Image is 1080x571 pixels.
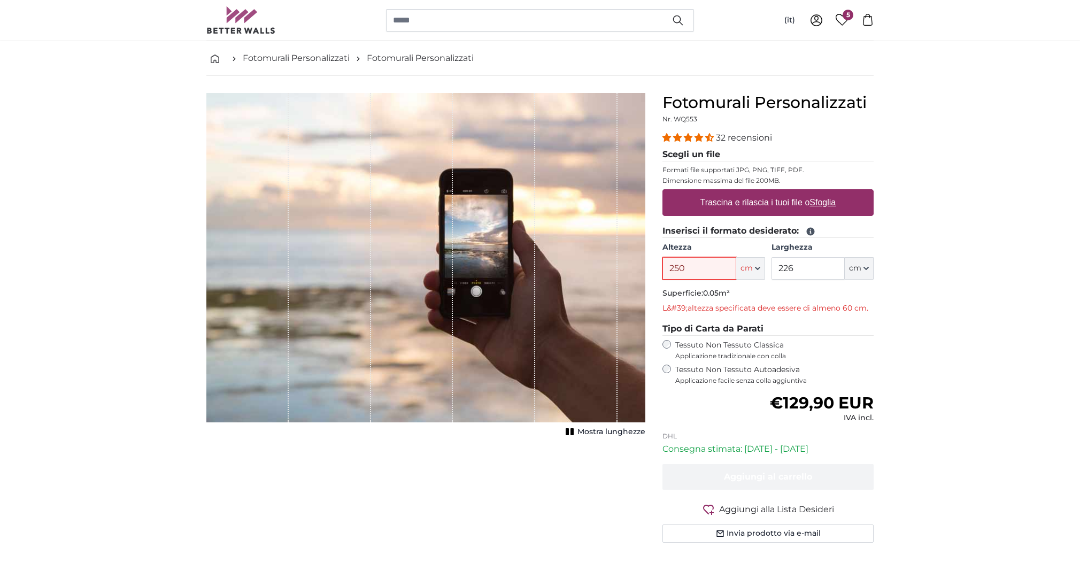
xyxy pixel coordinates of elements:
[662,303,874,314] p: L&#39;altezza specificata deve essere di almeno 60 cm.
[675,340,874,360] label: Tessuto Non Tessuto Classica
[662,443,874,456] p: Consegna stimata: [DATE] - [DATE]
[845,257,874,280] button: cm
[770,413,874,423] div: IVA incl.
[562,425,645,439] button: Mostra lunghezze
[703,288,730,298] span: 0.05m²
[719,503,834,516] span: Aggiungi alla Lista Desideri
[662,288,874,299] p: Superficie:
[772,242,874,253] label: Larghezza
[810,198,836,207] u: Sfoglia
[662,322,874,336] legend: Tipo di Carta da Parati
[662,524,874,543] button: Invia prodotto via e-mail
[662,176,874,185] p: Dimensione massima del file 200MB.
[206,41,874,76] nav: breadcrumbs
[662,225,874,238] legend: Inserisci il formato desiderato:
[662,166,874,174] p: Formati file supportati JPG, PNG, TIFF, PDF.
[206,93,645,439] div: 1 of 1
[675,376,874,385] span: Applicazione facile senza colla aggiuntiva
[770,393,874,413] span: €129,90 EUR
[577,427,645,437] span: Mostra lunghezze
[776,11,804,30] button: (it)
[662,432,874,441] p: DHL
[675,352,874,360] span: Applicazione tradizionale con colla
[206,6,276,34] img: Betterwalls
[662,242,765,253] label: Altezza
[662,148,874,161] legend: Scegli un file
[696,192,840,213] label: Trascina e rilascia i tuoi file o
[367,52,474,65] a: Fotomurali Personalizzati
[662,115,697,123] span: Nr. WQ553
[243,52,350,65] a: Fotomurali Personalizzati
[675,365,874,385] label: Tessuto Non Tessuto Autoadesiva
[724,472,812,482] span: Aggiungi al carrello
[736,257,765,280] button: cm
[843,10,853,20] span: 5
[662,464,874,490] button: Aggiungi al carrello
[849,263,861,274] span: cm
[662,93,874,112] h1: Fotomurali Personalizzati
[716,133,772,143] span: 32 recensioni
[662,133,716,143] span: 4.31 stars
[662,503,874,516] button: Aggiungi alla Lista Desideri
[740,263,753,274] span: cm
